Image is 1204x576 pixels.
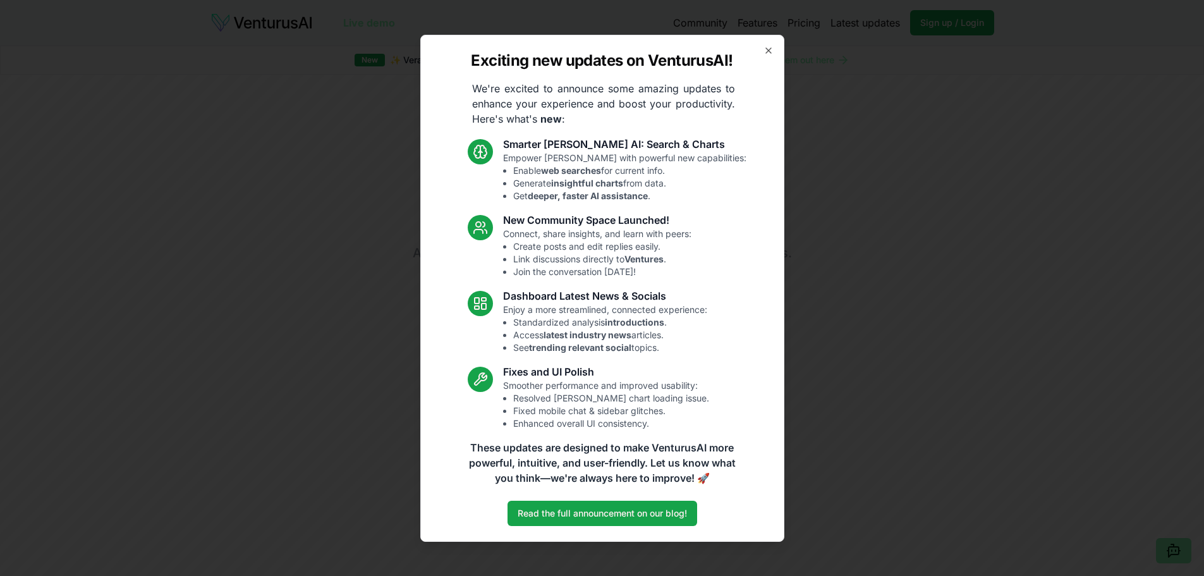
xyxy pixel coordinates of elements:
[503,212,691,228] h3: New Community Space Launched!
[528,190,648,201] strong: deeper, faster AI assistance
[471,51,733,71] h2: Exciting new updates on VenturusAI!
[503,228,691,278] p: Connect, share insights, and learn with peers:
[551,178,623,188] strong: insightful charts
[508,501,697,526] a: Read the full announcement on our blog!
[513,164,746,177] li: Enable for current info.
[503,152,746,202] p: Empower [PERSON_NAME] with powerful new capabilities:
[462,81,745,126] p: We're excited to announce some amazing updates to enhance your experience and boost your producti...
[513,341,707,354] li: See topics.
[503,379,709,430] p: Smoother performance and improved usability:
[544,329,631,340] strong: latest industry news
[513,405,709,417] li: Fixed mobile chat & sidebar glitches.
[513,266,691,278] li: Join the conversation [DATE]!
[513,417,709,430] li: Enhanced overall UI consistency.
[513,392,709,405] li: Resolved [PERSON_NAME] chart loading issue.
[540,113,562,125] strong: new
[503,364,709,379] h3: Fixes and UI Polish
[529,342,631,353] strong: trending relevant social
[513,190,746,202] li: Get .
[461,440,744,486] p: These updates are designed to make VenturusAI more powerful, intuitive, and user-friendly. Let us...
[503,137,746,152] h3: Smarter [PERSON_NAME] AI: Search & Charts
[513,177,746,190] li: Generate from data.
[503,288,707,303] h3: Dashboard Latest News & Socials
[513,316,707,329] li: Standardized analysis .
[513,253,691,266] li: Link discussions directly to .
[513,329,707,341] li: Access articles.
[605,317,664,328] strong: introductions
[513,240,691,253] li: Create posts and edit replies easily.
[541,165,601,176] strong: web searches
[503,303,707,354] p: Enjoy a more streamlined, connected experience:
[624,254,664,264] strong: Ventures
